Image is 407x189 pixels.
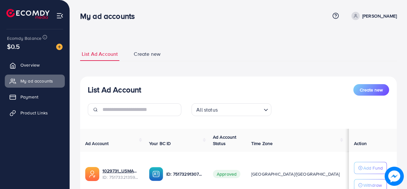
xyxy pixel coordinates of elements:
[354,140,367,147] span: Action
[213,134,237,147] span: Ad Account Status
[251,140,273,147] span: Time Zone
[20,110,48,116] span: Product Links
[5,75,65,87] a: My ad accounts
[82,50,118,58] span: List Ad Account
[213,170,240,178] span: Approved
[20,78,53,84] span: My ad accounts
[220,104,261,114] input: Search for option
[195,105,219,114] span: All status
[354,162,387,174] button: Add Fund
[362,12,397,20] p: [PERSON_NAME]
[102,168,139,181] div: <span class='underline'>1029731_USMAN BHAI_1750265294610</span></br>7517332135955726352
[56,12,64,19] img: menu
[20,94,38,100] span: Payment
[349,12,397,20] a: [PERSON_NAME]
[102,174,139,180] span: ID: 7517332135955726352
[360,87,383,93] span: Create new
[56,44,63,50] img: image
[7,42,20,51] span: $0.5
[5,106,65,119] a: Product Links
[6,9,49,19] img: logo
[385,167,404,186] img: image
[5,59,65,71] a: Overview
[102,168,139,174] a: 1029731_USMAN BHAI_1750265294610
[85,140,109,147] span: Ad Account
[192,103,271,116] div: Search for option
[85,167,99,181] img: ic-ads-acc.e4c84228.svg
[5,91,65,103] a: Payment
[88,85,141,94] h3: List Ad Account
[80,11,140,21] h3: My ad accounts
[363,164,383,172] p: Add Fund
[134,50,161,58] span: Create new
[353,84,389,96] button: Create new
[149,140,171,147] span: Your BC ID
[7,35,41,41] span: Ecomdy Balance
[363,181,382,189] p: Withdraw
[20,62,40,68] span: Overview
[251,171,340,177] span: [GEOGRAPHIC_DATA]/[GEOGRAPHIC_DATA]
[166,170,203,178] p: ID: 7517329130770677768
[149,167,163,181] img: ic-ba-acc.ded83a64.svg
